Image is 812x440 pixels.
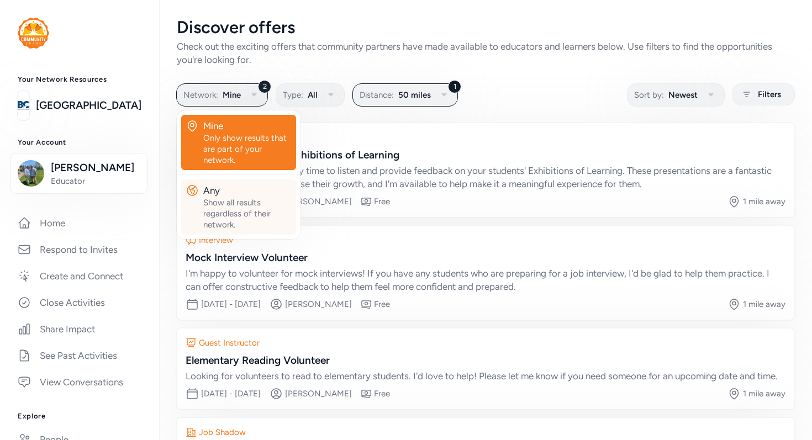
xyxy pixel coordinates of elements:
div: Looking for volunteers to read to elementary students. I'd love to help! Please let me know if yo... [186,369,785,383]
div: Guest Instructor [199,337,260,348]
span: Filters [758,88,781,101]
div: 1 mile away [743,388,785,399]
span: Sort by: [634,88,664,102]
div: [PERSON_NAME] [285,299,352,310]
a: Create and Connect [9,264,150,288]
span: Newest [668,88,698,102]
div: I'd be happy to volunteer my time to listen and provide feedback on your students' Exhibitions of... [186,164,785,190]
div: Discover offers [177,18,794,38]
button: [PERSON_NAME]Educator [10,153,147,194]
div: [DATE] - [DATE] [201,299,261,310]
div: Check out the exciting offers that community partners have made available to educators and learne... [177,40,794,66]
div: Feedback on Student Exhibitions of Learning [186,147,785,163]
span: Network: [183,88,218,102]
div: [PERSON_NAME] [285,388,352,399]
div: 1 [448,80,461,93]
a: [GEOGRAPHIC_DATA] [36,98,141,113]
div: Free [374,299,390,310]
span: [PERSON_NAME] [51,160,140,176]
div: 1 mile away [743,196,785,207]
a: View Conversations [9,370,150,394]
a: Home [9,211,150,235]
div: [PERSON_NAME] [285,196,352,207]
button: Type:All [276,83,345,107]
div: Interview [199,235,233,246]
a: Respond to Invites [9,237,150,262]
span: All [308,88,318,102]
div: Mine [203,119,292,132]
div: [DATE] - [DATE] [201,388,261,399]
div: 2Network:Mine [177,110,300,239]
div: 1 mile away [743,299,785,310]
h3: Your Account [18,138,141,147]
span: Type: [283,88,303,102]
span: Educator [51,176,140,187]
div: 2 [258,80,271,93]
a: Close Activities [9,290,150,315]
a: Share Impact [9,317,150,341]
a: See Past Activities [9,343,150,368]
div: Any [203,184,292,197]
img: logo [18,18,49,49]
div: Mock Interview Volunteer [186,250,785,266]
span: 50 miles [398,88,431,102]
div: Free [374,196,390,207]
div: Free [374,388,390,399]
div: Only show results that are part of your network. [203,132,292,166]
div: Job Shadow [199,427,246,438]
span: Mine [223,88,241,102]
button: 1Distance:50 miles [352,83,458,107]
h3: Your Network Resources [18,75,141,84]
button: Sort by:Newest [627,83,725,107]
button: 2Network:Mine [176,83,268,107]
img: logo [18,93,29,118]
span: Distance: [360,88,394,102]
div: Elementary Reading Volunteer [186,353,785,368]
div: I'm happy to volunteer for mock interviews! If you have any students who are preparing for a job ... [186,267,785,293]
h3: Explore [18,412,141,421]
div: Show all results regardless of their network. [203,197,292,230]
